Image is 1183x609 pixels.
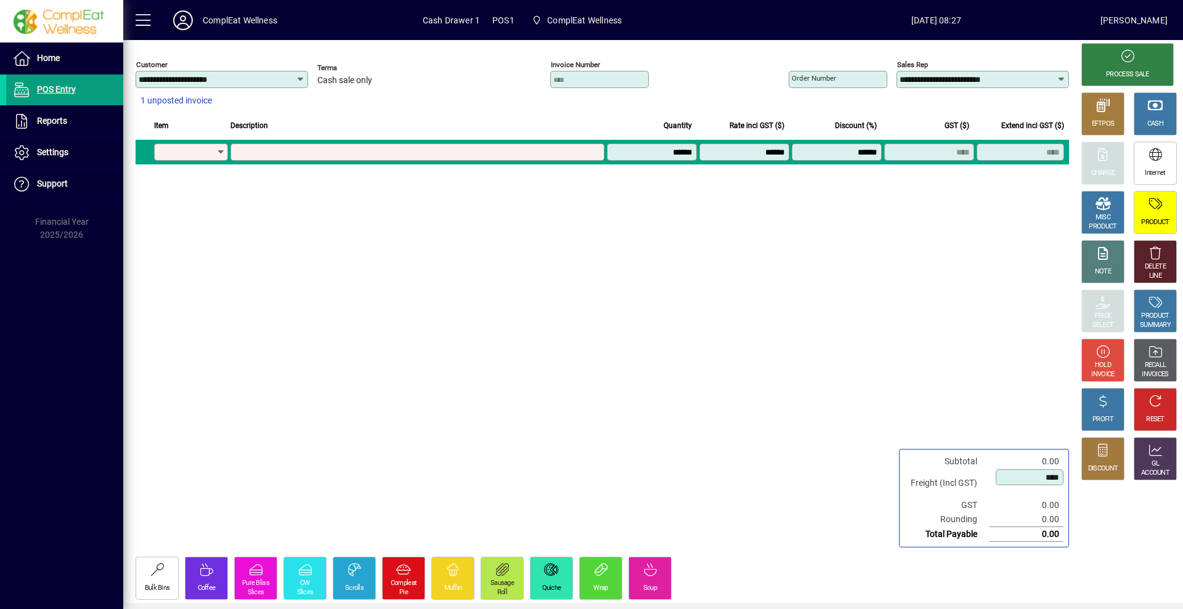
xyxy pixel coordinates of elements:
span: Item [154,119,169,132]
div: Coffee [198,584,216,593]
span: GST ($) [945,119,969,132]
div: [PERSON_NAME] [1100,10,1168,30]
div: PRICE [1095,312,1112,321]
span: Extend incl GST ($) [1001,119,1064,132]
td: Freight (Incl GST) [905,469,990,498]
div: RESET [1146,415,1165,424]
div: Muffin [444,584,462,593]
button: Profile [163,9,203,31]
div: Bulk Bins [145,584,170,593]
span: Discount (%) [835,119,877,132]
td: 0.00 [990,512,1063,527]
span: 1 unposted invoice [140,94,212,107]
span: [DATE] 08:27 [772,10,1100,30]
div: Slices [248,588,264,597]
td: Subtotal [905,454,990,469]
span: Home [37,53,60,63]
div: RECALL [1145,361,1166,370]
span: Terms [317,64,391,72]
span: ComplEat Wellness [547,10,622,30]
div: PROCESS SALE [1106,70,1149,79]
div: INVOICE [1091,370,1114,379]
div: GL [1152,459,1160,469]
td: Rounding [905,512,990,527]
div: ACCOUNT [1141,469,1169,478]
span: POS1 [492,10,514,30]
td: 0.00 [990,527,1063,542]
td: 0.00 [990,498,1063,512]
div: CW [300,579,310,588]
mat-label: Sales rep [897,60,928,69]
div: PRODUCT [1141,312,1169,321]
span: Rate incl GST ($) [730,119,784,132]
div: PRODUCT [1089,222,1116,232]
div: MISC [1096,213,1110,222]
div: Internet [1145,169,1165,178]
div: CASH [1147,119,1163,129]
div: SUMMARY [1140,321,1171,330]
div: SELECT [1092,321,1114,330]
div: HOLD [1095,361,1111,370]
span: ComplEat Wellness [527,9,627,31]
div: Roll [497,588,507,597]
a: Reports [6,106,123,137]
div: Compleat [391,579,417,588]
div: NOTE [1095,267,1111,276]
td: 0.00 [990,454,1063,469]
div: Slices [297,588,314,597]
div: DISCOUNT [1088,464,1118,474]
div: Scrolls [345,584,364,593]
span: Reports [37,116,67,126]
div: Quiche [542,584,561,593]
div: Pie [399,588,408,597]
a: Home [6,43,123,74]
a: Support [6,169,123,200]
div: Soup [643,584,657,593]
span: Support [37,179,68,188]
div: CHARGE [1091,169,1115,178]
mat-label: Order number [792,74,836,83]
a: Settings [6,137,123,168]
span: Cash Drawer 1 [423,10,480,30]
div: LINE [1149,272,1161,281]
div: ComplEat Wellness [203,10,277,30]
span: Cash sale only [317,76,372,86]
div: PRODUCT [1141,218,1169,227]
div: PROFIT [1092,415,1113,424]
span: POS Entry [37,84,76,94]
button: 1 unposted invoice [136,90,217,112]
td: Total Payable [905,527,990,542]
div: Pure Bliss [242,579,269,588]
mat-label: Invoice number [551,60,600,69]
div: Wrap [593,584,608,593]
div: INVOICES [1142,370,1168,379]
td: GST [905,498,990,512]
span: Description [230,119,268,132]
div: Sausage [490,579,514,588]
mat-label: Customer [136,60,168,69]
div: DELETE [1145,262,1166,272]
span: Quantity [664,119,692,132]
div: EFTPOS [1092,119,1115,129]
span: Settings [37,147,68,157]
